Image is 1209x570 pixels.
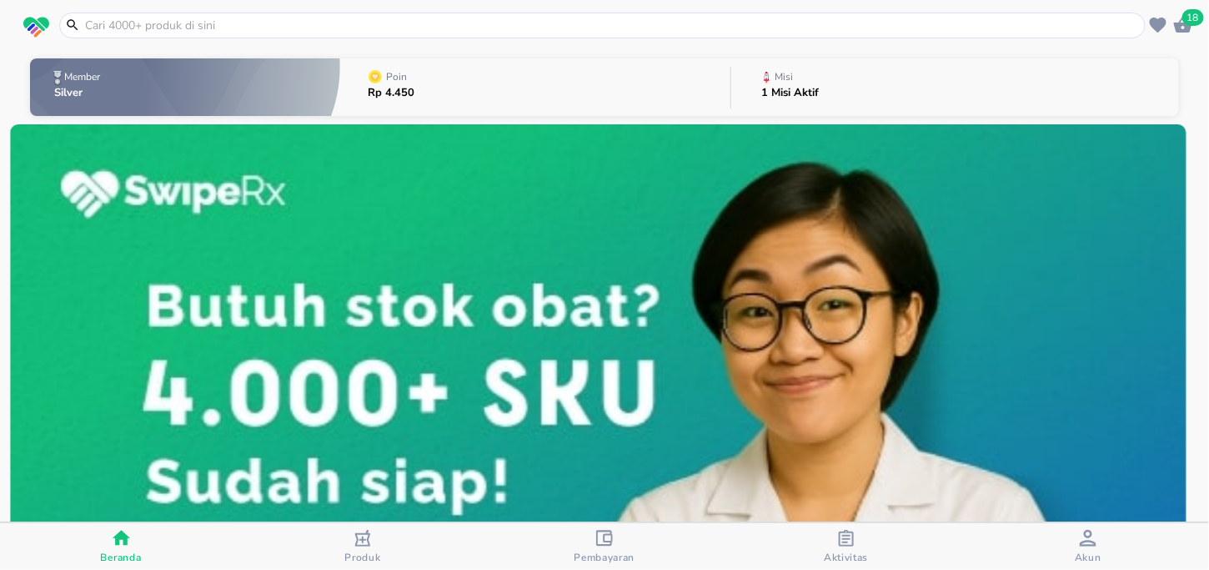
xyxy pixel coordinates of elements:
span: Beranda [101,551,142,564]
button: Misi1 Misi Aktif [731,54,1179,120]
p: Misi [775,72,794,82]
p: Poin [386,72,407,82]
span: Akun [1075,551,1101,564]
span: Aktivitas [825,551,869,564]
p: Rp 4.450 [368,88,414,98]
p: Silver [54,88,103,98]
button: Akun [967,523,1209,570]
button: MemberSilver [30,54,340,120]
span: Pembayaran [574,551,635,564]
button: PoinRp 4.450 [340,54,730,120]
button: Aktivitas [725,523,967,570]
button: Produk [242,523,484,570]
input: Cari 4000+ produk di sini [83,17,1141,34]
button: Pembayaran [484,523,725,570]
button: 18 [1171,13,1196,38]
p: 1 Misi Aktif [762,88,820,98]
p: Member [64,72,100,82]
span: Produk [345,551,381,564]
span: 18 [1182,9,1204,26]
img: logo_swiperx_s.bd005f3b.svg [23,17,49,38]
